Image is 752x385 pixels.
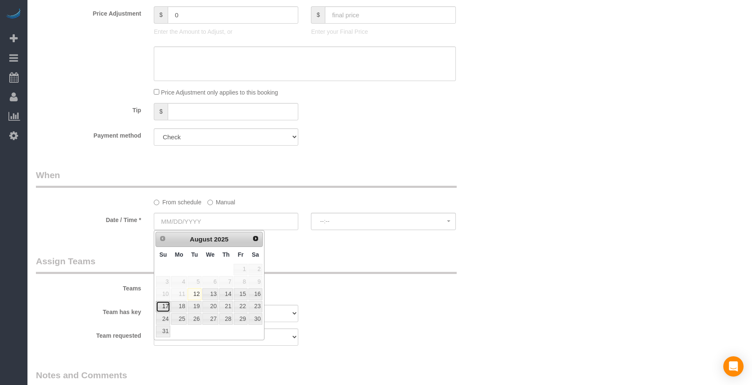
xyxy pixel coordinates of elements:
a: Next [250,233,262,245]
input: MM/DD/YYYY [154,213,298,230]
label: Price Adjustment [30,6,147,18]
div: Open Intercom Messenger [723,356,744,377]
span: Saturday [252,251,259,258]
a: 13 [202,288,218,300]
a: 18 [171,301,187,312]
a: 20 [202,301,218,312]
input: final price [325,6,455,24]
span: $ [154,6,168,24]
span: 11 [171,288,187,300]
span: 8 [234,276,247,287]
p: Enter your Final Price [311,27,455,36]
a: 21 [219,301,233,312]
a: 25 [171,313,187,325]
a: 15 [234,288,247,300]
legend: Assign Teams [36,255,457,274]
span: 2 [248,264,262,275]
a: 26 [188,313,201,325]
a: 23 [248,301,262,312]
span: Wednesday [206,251,215,258]
p: Enter the Amount to Adjust, or [154,27,298,36]
label: Payment method [30,128,147,140]
img: Automaid Logo [5,8,22,20]
label: Tip [30,103,147,114]
span: Monday [175,251,183,258]
span: 4 [171,276,187,287]
span: 9 [248,276,262,287]
span: 5 [188,276,201,287]
label: Team has key [30,305,147,316]
span: --:-- [320,218,447,225]
span: Next [252,235,259,242]
span: 7 [219,276,233,287]
span: 6 [202,276,218,287]
label: Team requested [30,328,147,340]
span: Tuesday [191,251,198,258]
a: 12 [188,288,201,300]
a: 22 [234,301,247,312]
label: Date / Time * [30,213,147,224]
span: August [190,236,212,243]
button: --:-- [311,213,455,230]
span: Prev [159,235,166,242]
span: $ [154,103,168,120]
a: 19 [188,301,201,312]
label: From schedule [154,195,202,206]
span: $ [311,6,325,24]
a: 16 [248,288,262,300]
legend: When [36,169,457,188]
a: 30 [248,313,262,325]
a: 14 [219,288,233,300]
span: Price Adjustment only applies to this booking [161,89,278,96]
input: Manual [207,200,213,205]
a: 27 [202,313,218,325]
span: 10 [156,288,170,300]
a: Prev [157,233,169,245]
input: From schedule [154,200,159,205]
span: Sunday [159,251,167,258]
a: 28 [219,313,233,325]
a: 29 [234,313,247,325]
span: Thursday [223,251,230,258]
span: 2025 [214,236,229,243]
a: 31 [156,325,170,337]
span: 1 [234,264,247,275]
label: Teams [30,281,147,293]
label: Manual [207,195,235,206]
a: 24 [156,313,170,325]
span: 3 [156,276,170,287]
a: 17 [156,301,170,312]
span: Friday [238,251,244,258]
